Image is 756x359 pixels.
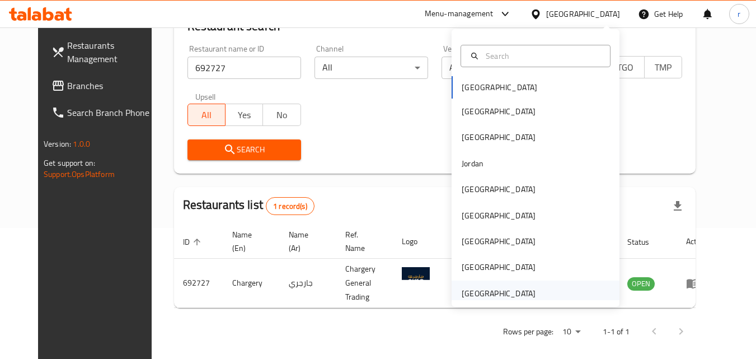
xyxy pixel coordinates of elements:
div: [GEOGRAPHIC_DATA] [546,8,620,20]
a: Search Branch Phone [43,99,165,126]
button: TMP [644,56,682,78]
span: Status [627,235,664,249]
span: Yes [230,107,259,123]
h2: Restaurants list [183,197,314,215]
th: Branches [443,225,482,259]
h2: Restaurant search [187,18,682,35]
button: Search [187,139,301,160]
a: Support.OpsPlatform [44,167,115,181]
img: Chargery [402,267,430,295]
span: Name (Ar) [289,228,323,255]
div: [GEOGRAPHIC_DATA] [462,261,536,273]
span: Search [196,143,292,157]
div: Total records count [266,197,314,215]
td: Chargery General Trading [336,259,393,308]
span: TGO [611,59,640,76]
button: Yes [225,104,263,126]
span: 1 record(s) [266,201,314,212]
div: Menu-management [425,7,494,21]
div: All [442,57,555,79]
a: Branches [43,72,165,99]
span: Version: [44,137,71,151]
div: [GEOGRAPHIC_DATA] [462,105,536,118]
span: Get support on: [44,156,95,170]
div: Jordan [462,157,483,170]
td: جارجري [280,259,336,308]
table: enhanced table [174,225,716,308]
span: 1.0.0 [73,137,90,151]
span: Branches [67,79,156,92]
div: [GEOGRAPHIC_DATA] [462,183,536,195]
button: All [187,104,226,126]
span: ID [183,235,204,249]
span: r [738,8,740,20]
input: Search for restaurant name or ID.. [187,57,301,79]
div: [GEOGRAPHIC_DATA] [462,209,536,222]
td: 692727 [174,259,223,308]
div: Menu [686,277,707,290]
td: 1 [443,259,482,308]
span: TMP [649,59,678,76]
th: Action [677,225,716,259]
button: TGO [606,56,644,78]
p: 1-1 of 1 [603,325,630,339]
span: All [192,107,221,123]
div: [GEOGRAPHIC_DATA] [462,131,536,143]
span: Ref. Name [345,228,379,255]
div: [GEOGRAPHIC_DATA] [462,287,536,300]
p: Rows per page: [503,325,553,339]
span: Search Branch Phone [67,106,156,119]
button: No [262,104,300,126]
div: All [314,57,428,79]
span: OPEN [627,277,655,290]
th: Logo [393,225,443,259]
td: Chargery [223,259,280,308]
input: Search [481,50,603,62]
span: Restaurants Management [67,39,156,66]
span: Name (En) [232,228,266,255]
div: Export file [664,193,691,220]
div: Rows per page: [558,324,585,341]
a: Restaurants Management [43,32,165,72]
div: [GEOGRAPHIC_DATA] [462,235,536,248]
label: Upsell [195,92,216,100]
span: No [267,107,296,123]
